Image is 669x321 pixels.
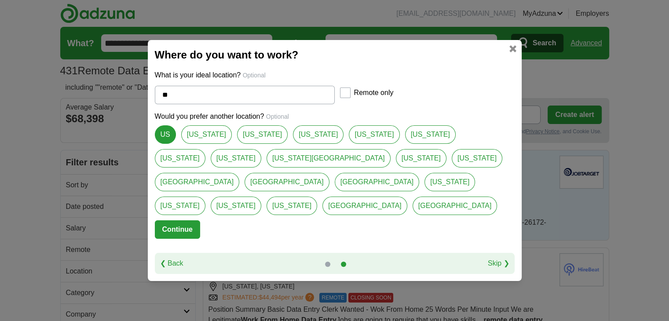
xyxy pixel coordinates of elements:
[488,258,509,269] a: Skip ❯
[293,125,344,144] a: [US_STATE]
[211,197,261,215] a: [US_STATE]
[335,173,420,191] a: [GEOGRAPHIC_DATA]
[160,258,183,269] a: ❮ Back
[354,88,394,98] label: Remote only
[267,197,317,215] a: [US_STATE]
[181,125,232,144] a: [US_STATE]
[155,197,205,215] a: [US_STATE]
[245,173,329,191] a: [GEOGRAPHIC_DATA]
[424,173,475,191] a: [US_STATE]
[155,111,515,122] p: Would you prefer another location?
[155,47,515,63] h2: Where do you want to work?
[413,197,497,215] a: [GEOGRAPHIC_DATA]
[405,125,456,144] a: [US_STATE]
[322,197,407,215] a: [GEOGRAPHIC_DATA]
[155,70,515,80] p: What is your ideal location?
[266,113,289,120] span: Optional
[211,149,261,168] a: [US_STATE]
[155,125,176,144] a: US
[243,72,266,79] span: Optional
[155,149,205,168] a: [US_STATE]
[155,173,240,191] a: [GEOGRAPHIC_DATA]
[267,149,391,168] a: [US_STATE][GEOGRAPHIC_DATA]
[396,149,446,168] a: [US_STATE]
[155,220,200,239] button: Continue
[237,125,288,144] a: [US_STATE]
[349,125,399,144] a: [US_STATE]
[452,149,502,168] a: [US_STATE]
